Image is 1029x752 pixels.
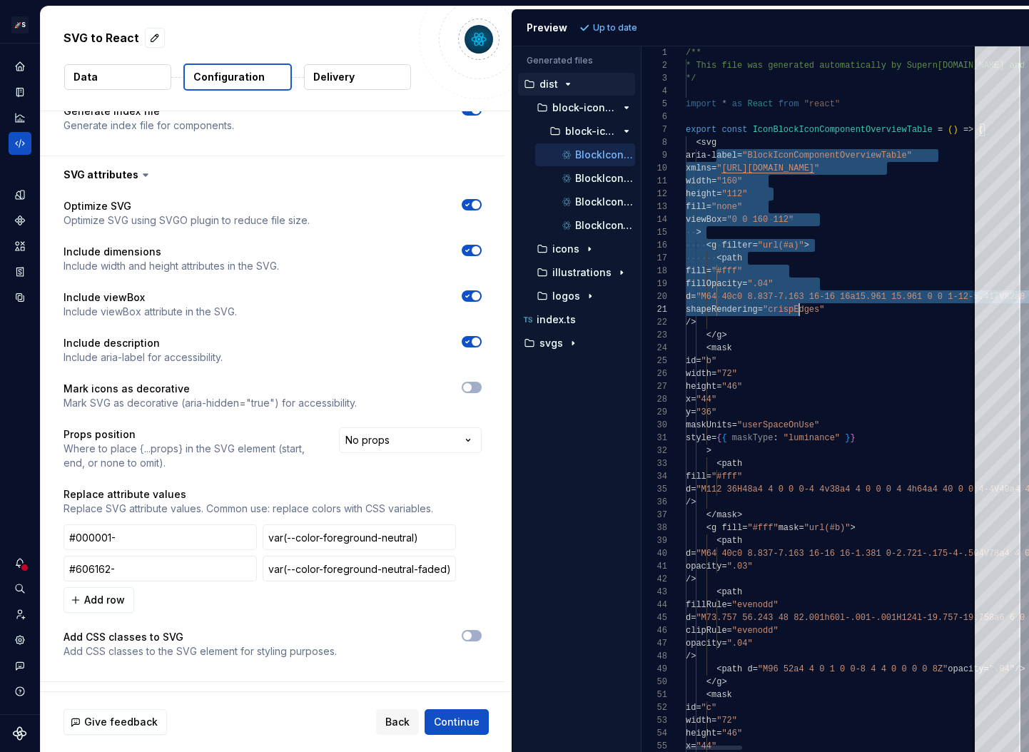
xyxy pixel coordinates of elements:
[642,72,667,85] div: 3
[642,727,667,740] div: 54
[9,577,31,600] button: Search ⌘K
[691,292,696,302] span: =
[642,573,667,586] div: 42
[721,330,726,340] span: >
[11,16,29,34] div: 🚀S
[721,677,726,687] span: >
[537,314,576,325] p: index.ts
[686,176,711,186] span: width
[850,523,855,533] span: >
[642,534,667,547] div: 39
[686,151,706,161] span: aria
[642,239,667,252] div: 16
[9,235,31,258] div: Assets
[524,265,635,280] button: illustrations
[642,432,667,444] div: 31
[711,369,716,379] span: =
[593,22,637,34] p: Up to date
[721,459,742,469] span: path
[64,630,337,644] p: Add CSS classes to SVG
[84,715,158,729] span: Give feedback
[686,125,716,135] span: export
[9,132,31,155] a: Code automation
[64,199,310,213] p: Optimize SVG
[686,472,706,482] span: fill
[518,335,635,351] button: svgs
[642,316,667,329] div: 22
[84,593,125,607] span: Add row
[716,433,721,443] span: {
[535,147,635,163] button: BlockIconComponentOverviewTable.tsx
[642,624,667,637] div: 46
[721,433,726,443] span: {
[642,509,667,522] div: 37
[706,240,711,250] span: <
[691,484,696,494] span: =
[642,393,667,406] div: 28
[711,266,742,276] span: "#fff"
[727,215,794,225] span: "0 0 160 112"
[804,240,809,250] span: >
[552,243,579,255] p: icons
[64,382,357,396] p: Mark icons as decorative
[642,714,667,727] div: 53
[814,163,819,173] span: "
[642,329,667,342] div: 23
[706,510,716,520] span: </
[9,183,31,206] a: Design tokens
[963,125,973,135] span: =>
[716,587,721,597] span: <
[711,343,732,353] span: mask
[642,611,667,624] div: 45
[9,603,31,626] a: Invite team
[737,420,819,430] span: "userSpaceOnUse"
[716,163,721,173] span: "
[721,639,726,649] span: =
[686,613,691,623] span: d
[575,173,635,184] p: BlockIconFigmaComponent.tsx
[64,709,167,735] button: Give feedback
[552,267,612,278] p: illustrations
[711,472,742,482] span: "#fff"
[706,343,711,353] span: <
[518,312,635,327] button: index.ts
[742,523,747,533] span: =
[64,259,279,273] p: Include width and height attributes in the SVG.
[642,98,667,111] div: 5
[727,600,732,610] span: =
[64,213,310,228] p: Optimize SVG using SVGO plugin to reduce file size.
[642,123,667,136] div: 7
[686,728,716,738] span: height
[732,600,779,610] span: "evenodd"
[686,369,711,379] span: width
[716,677,721,687] span: g
[9,106,31,129] a: Analytics
[73,70,98,84] p: Data
[779,99,799,109] span: from
[642,303,667,316] div: 21
[642,547,667,560] div: 40
[9,286,31,309] a: Data sources
[642,278,667,290] div: 19
[747,99,773,109] span: React
[686,99,716,109] span: import
[711,716,716,726] span: =
[9,55,31,78] a: Home
[938,125,943,135] span: =
[193,70,265,84] p: Configuration
[696,407,716,417] span: "36"
[696,703,701,713] span: =
[642,162,667,175] div: 10
[9,552,31,574] button: Notifications
[64,245,279,259] p: Include dimensions
[691,395,696,405] span: =
[686,395,691,405] span: x
[686,497,696,507] span: />
[642,676,667,689] div: 50
[696,549,953,559] span: "M64 40c0 8.837-7.163 16-16 16-1.381 0-2.721-.175-
[686,433,711,443] span: style
[434,715,480,729] span: Continue
[691,549,696,559] span: =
